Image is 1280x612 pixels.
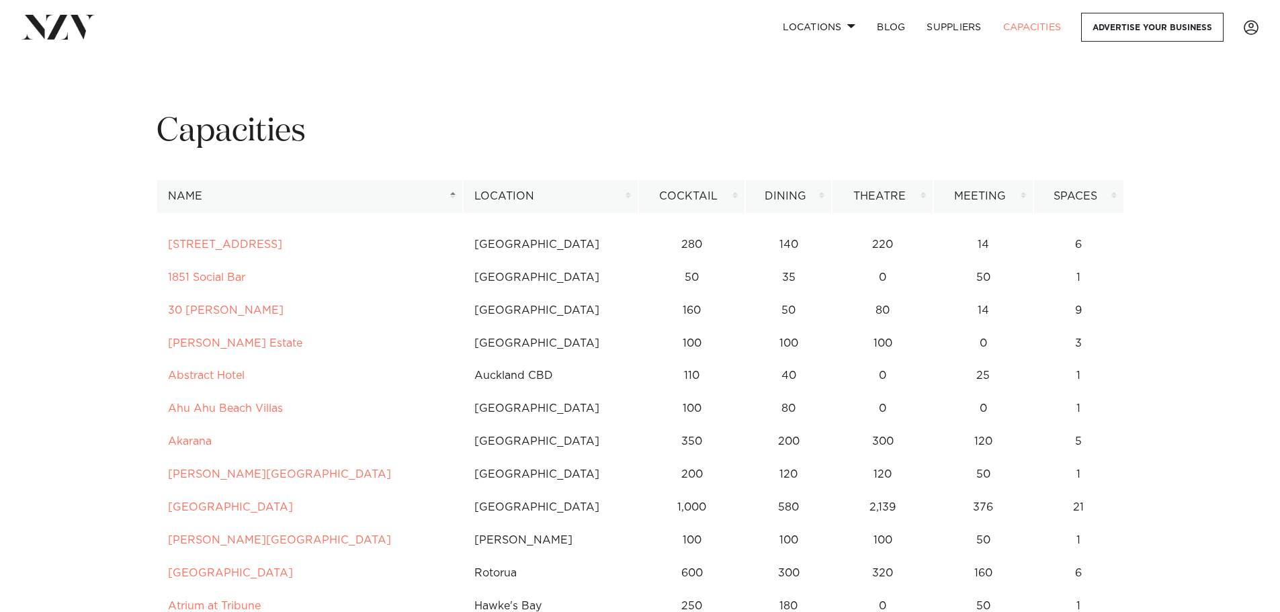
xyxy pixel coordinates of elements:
[992,13,1072,42] a: Capacities
[463,491,638,524] td: [GEOGRAPHIC_DATA]
[168,370,245,381] a: Abstract Hotel
[933,392,1033,425] td: 0
[463,359,638,392] td: Auckland CBD
[933,491,1033,524] td: 376
[463,327,638,360] td: [GEOGRAPHIC_DATA]
[638,491,746,524] td: 1,000
[832,392,933,425] td: 0
[1033,359,1124,392] td: 1
[933,524,1033,557] td: 50
[832,458,933,491] td: 120
[463,458,638,491] td: [GEOGRAPHIC_DATA]
[832,261,933,294] td: 0
[916,13,992,42] a: SUPPLIERS
[832,359,933,392] td: 0
[638,392,746,425] td: 100
[638,359,746,392] td: 110
[463,392,638,425] td: [GEOGRAPHIC_DATA]
[933,557,1033,590] td: 160
[745,327,832,360] td: 100
[832,228,933,261] td: 220
[1033,425,1124,458] td: 5
[1033,294,1124,327] td: 9
[1033,458,1124,491] td: 1
[832,425,933,458] td: 300
[168,305,284,316] a: 30 [PERSON_NAME]
[866,13,916,42] a: BLOG
[1033,261,1124,294] td: 1
[933,458,1033,491] td: 50
[933,228,1033,261] td: 14
[168,502,293,513] a: [GEOGRAPHIC_DATA]
[1033,228,1124,261] td: 6
[832,327,933,360] td: 100
[933,261,1033,294] td: 50
[638,180,746,213] th: Cocktail: activate to sort column ascending
[933,327,1033,360] td: 0
[933,294,1033,327] td: 14
[463,557,638,590] td: Rotorua
[1033,327,1124,360] td: 3
[157,111,1124,153] h1: Capacities
[168,469,391,480] a: [PERSON_NAME][GEOGRAPHIC_DATA]
[638,261,746,294] td: 50
[1033,491,1124,524] td: 21
[638,294,746,327] td: 160
[1033,524,1124,557] td: 1
[745,557,832,590] td: 300
[638,458,746,491] td: 200
[745,180,832,213] th: Dining: activate to sort column ascending
[168,239,282,250] a: [STREET_ADDRESS]
[168,272,245,283] a: 1851 Social Bar
[1033,557,1124,590] td: 6
[463,524,638,557] td: [PERSON_NAME]
[832,294,933,327] td: 80
[168,535,391,545] a: [PERSON_NAME][GEOGRAPHIC_DATA]
[157,180,463,213] th: Name: activate to sort column descending
[1081,13,1224,42] a: Advertise your business
[1033,180,1124,213] th: Spaces: activate to sort column ascending
[745,491,832,524] td: 580
[463,261,638,294] td: [GEOGRAPHIC_DATA]
[745,359,832,392] td: 40
[638,557,746,590] td: 600
[638,524,746,557] td: 100
[463,180,638,213] th: Location: activate to sort column ascending
[772,13,866,42] a: Locations
[933,359,1033,392] td: 25
[933,180,1033,213] th: Meeting: activate to sort column ascending
[745,392,832,425] td: 80
[168,436,212,447] a: Akarana
[832,524,933,557] td: 100
[745,524,832,557] td: 100
[933,425,1033,458] td: 120
[745,261,832,294] td: 35
[745,228,832,261] td: 140
[638,327,746,360] td: 100
[168,568,293,578] a: [GEOGRAPHIC_DATA]
[745,425,832,458] td: 200
[638,228,746,261] td: 280
[1033,392,1124,425] td: 1
[638,425,746,458] td: 350
[745,294,832,327] td: 50
[168,601,261,611] a: Atrium at Tribune
[832,180,933,213] th: Theatre: activate to sort column ascending
[832,491,933,524] td: 2,139
[832,557,933,590] td: 320
[745,458,832,491] td: 120
[22,15,95,39] img: nzv-logo.png
[168,403,283,414] a: Ahu Ahu Beach Villas
[463,425,638,458] td: [GEOGRAPHIC_DATA]
[463,228,638,261] td: [GEOGRAPHIC_DATA]
[463,294,638,327] td: [GEOGRAPHIC_DATA]
[168,338,302,349] a: [PERSON_NAME] Estate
